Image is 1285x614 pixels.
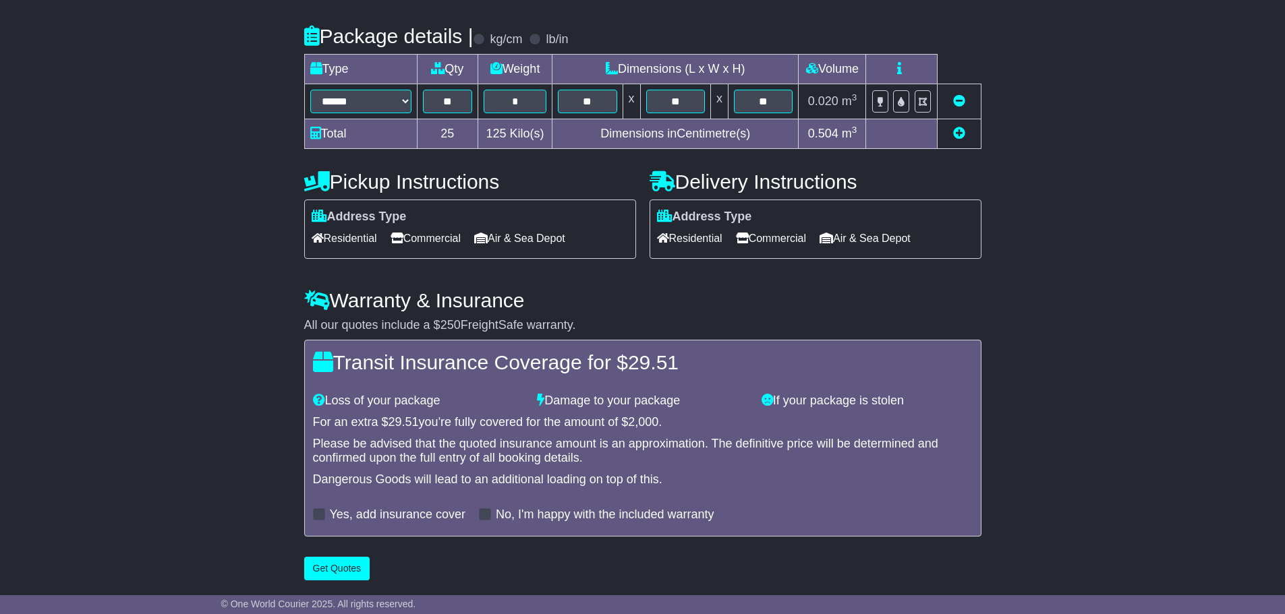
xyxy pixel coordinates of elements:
td: Total [304,119,417,149]
span: © One World Courier 2025. All rights reserved. [221,598,416,609]
td: 25 [417,119,478,149]
span: 125 [486,127,507,140]
span: Air & Sea Depot [820,228,911,249]
label: Address Type [657,210,752,224]
td: Type [304,55,417,84]
div: Please be advised that the quoted insurance amount is an approximation. The definitive price will... [313,437,973,466]
sup: 3 [852,125,857,135]
span: Commercial [736,228,806,249]
td: x [710,84,728,119]
h4: Package details | [304,25,474,47]
h4: Pickup Instructions [304,171,636,193]
span: 0.504 [808,127,838,140]
a: Add new item [953,127,965,140]
h4: Transit Insurance Coverage for $ [313,351,973,373]
td: Qty [417,55,478,84]
div: Damage to your package [530,394,755,408]
button: Get Quotes [304,557,370,580]
span: Residential [312,228,377,249]
span: Air & Sea Depot [474,228,565,249]
span: Residential [657,228,722,249]
label: Yes, add insurance cover [330,508,465,522]
td: Kilo(s) [478,119,552,149]
sup: 3 [852,92,857,102]
span: 29.51 [628,351,679,373]
label: kg/cm [490,32,522,47]
td: Volume [799,55,866,84]
div: If your package is stolen [755,394,979,408]
label: Address Type [312,210,407,224]
td: Weight [478,55,552,84]
span: 2,000 [628,415,658,429]
div: Dangerous Goods will lead to an additional loading on top of this. [313,472,973,487]
span: m [842,94,857,108]
span: 0.020 [808,94,838,108]
span: 29.51 [389,415,419,429]
div: All our quotes include a $ FreightSafe warranty. [304,318,981,333]
span: 250 [440,318,461,332]
td: Dimensions in Centimetre(s) [552,119,799,149]
h4: Warranty & Insurance [304,289,981,311]
h4: Delivery Instructions [650,171,981,193]
span: Commercial [391,228,461,249]
div: For an extra $ you're fully covered for the amount of $ . [313,415,973,430]
a: Remove this item [953,94,965,108]
label: No, I'm happy with the included warranty [496,508,714,522]
div: Loss of your package [306,394,531,408]
td: x [623,84,640,119]
span: m [842,127,857,140]
label: lb/in [546,32,568,47]
td: Dimensions (L x W x H) [552,55,799,84]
